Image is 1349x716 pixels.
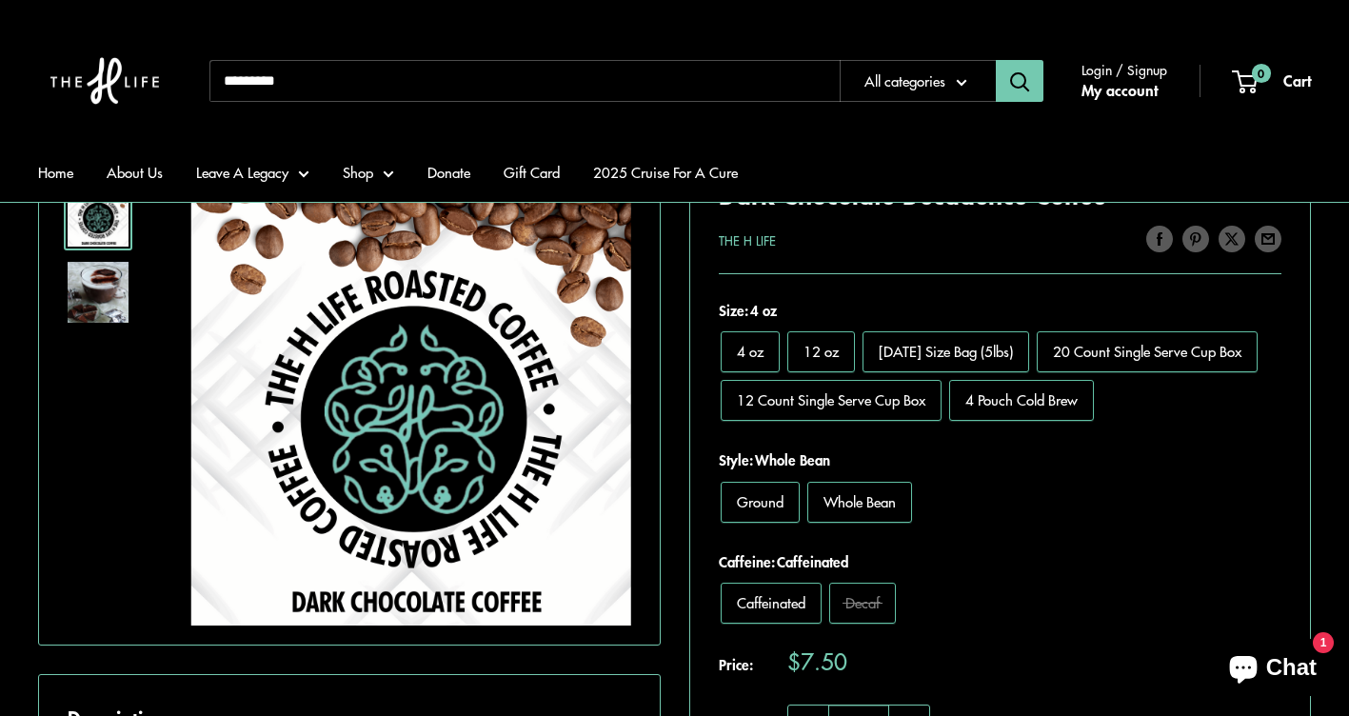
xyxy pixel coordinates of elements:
span: 0 [1252,64,1271,83]
img: The H Life [38,19,171,143]
label: 20 Count Single Serve Cup Box [1037,331,1258,372]
span: Price: [719,649,787,678]
a: The H Life [719,231,776,249]
a: Share by email [1255,224,1281,252]
span: 20 Count Single Serve Cup Box [1053,341,1241,361]
img: Dark Chocolate Decadence Coffee [68,262,129,323]
label: Whole Bean [807,482,912,523]
span: Caffeinated [775,551,848,572]
span: Size: [719,297,1282,324]
span: Login / Signup [1081,57,1167,82]
inbox-online-store-chat: Shopify online store chat [1212,639,1334,701]
span: Style: [719,447,1282,473]
a: 2025 Cruise For A Cure [593,159,738,186]
label: Ground [721,482,800,523]
span: Whole Bean [823,491,896,511]
a: Share on Facebook [1146,224,1173,252]
span: 4 oz [748,300,777,321]
span: 12 Count Single Serve Cup Box [737,389,925,409]
span: 4 oz [737,341,764,361]
button: Search [996,60,1043,102]
a: Tweet on Twitter [1219,224,1245,252]
img: Dark Chocolate Decadence Coffee [191,186,631,626]
span: [DATE] Size Bag (5lbs) [879,341,1013,361]
label: Monday Size Bag (5lbs) [863,331,1029,372]
a: Shop [343,159,394,186]
label: 12 Count Single Serve Cup Box [721,380,942,421]
a: My account [1081,76,1158,105]
a: Pin on Pinterest [1182,224,1209,252]
a: About Us [107,159,163,186]
span: Cart [1283,69,1311,91]
span: Whole Bean [753,449,830,470]
span: Decaf [845,592,880,612]
span: 12 oz [803,341,839,361]
label: 4 Pouch Cold Brew [949,380,1094,421]
span: Ground [737,491,784,511]
a: Gift Card [504,159,560,186]
a: Leave A Legacy [196,159,309,186]
label: 12 oz [787,331,855,372]
span: Caffeinated [737,592,805,612]
span: $7.50 [787,649,847,672]
a: Donate [427,159,470,186]
label: Caffeinated [721,583,822,624]
a: 0 Cart [1234,67,1311,95]
a: Home [38,159,73,186]
span: Caffeine: [719,548,1282,575]
label: 4 oz [721,331,780,372]
span: 4 Pouch Cold Brew [965,389,1078,409]
label: Decaf [829,583,896,624]
img: Dark Chocolate Decadence Coffee [68,186,129,247]
input: Search... [209,60,840,102]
